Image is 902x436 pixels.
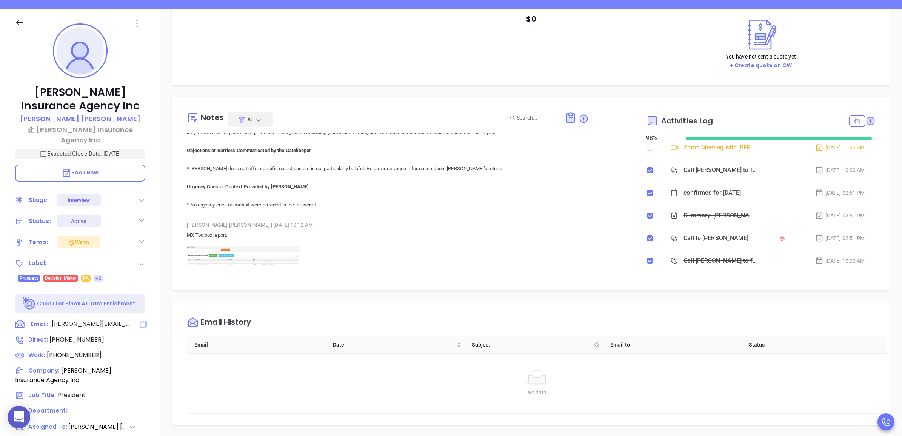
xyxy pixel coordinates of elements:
span: [PERSON_NAME] [PERSON_NAME] [68,422,129,431]
span: Subject [472,340,591,349]
div: Interview [68,194,90,206]
img: Create on CWSell [740,17,781,52]
p: MX Toolbox report: [187,231,588,240]
span: Date [333,340,455,349]
span: +2 [95,274,101,282]
span: Assigned To: [28,423,68,431]
span: Job Title: [28,391,56,399]
div: Notes [201,114,224,121]
p: $ 0 [526,12,536,26]
a: [PERSON_NAME] Insurance Agency Inc [15,125,145,145]
div: No data [193,388,881,397]
span: Work: [28,351,45,359]
b: Urgency Cues or Context Provided by [PERSON_NAME]: [187,184,310,189]
div: Call [PERSON_NAME] to follow up [683,255,757,267]
span: Department: [28,407,67,414]
span: [PERSON_NAME] Insurance Agency Inc [15,366,111,384]
div: Temp: [29,237,48,248]
span: Direct : [28,336,48,344]
p: Check for Binox AI Data Enrichment [37,300,135,308]
div: [PERSON_NAME] [PERSON_NAME] [DATE] 10:12 AM [187,219,588,231]
img: Ai-Enrich-DaqCidB-.svg [23,297,36,310]
th: Date [325,336,464,354]
p: Expected Close Date: [DATE] [15,149,145,159]
div: Zoom Meeting with [PERSON_NAME] [683,142,757,153]
div: [DATE] 02:51 PM [815,211,865,220]
div: Status: [29,216,51,227]
div: Call [PERSON_NAME] to follow up [683,165,757,176]
div: [DATE] 02:51 PM [815,234,865,242]
div: Stage: [29,194,49,206]
div: Call to [PERSON_NAME] [683,233,748,244]
span: [PHONE_NUMBER] [49,335,104,344]
div: confirmed for [DATE] [683,187,741,199]
th: Email [187,336,325,354]
span: Book Now [62,169,99,176]
div: Email History [201,318,251,328]
span: President [57,391,86,399]
img: profile-user [57,27,104,74]
div: [DATE] 02:51 PM [815,189,865,197]
span: Decision Maker [45,274,76,282]
div: Summary: [PERSON_NAME] from [GEOGRAPHIC_DATA] is calling Vegas to confirm [PERSON_NAME]'s availab... [683,210,757,221]
div: Label: [29,257,47,269]
th: Status [741,336,880,354]
div: [DATE] 10:00 AM [815,257,865,265]
div: [DATE] 11:30 AM [815,143,865,152]
p: You have not sent a quote yet [726,52,796,61]
div: 98 % [646,134,677,143]
span: PA [83,274,89,282]
span: Activities Log [661,117,713,125]
span: [PERSON_NAME][EMAIL_ADDRESS][PERSON_NAME][DOMAIN_NAME] [52,319,131,328]
span: | [271,222,272,228]
button: + Create quote on CW [728,61,794,70]
input: Search... [517,114,557,122]
span: Email: [31,319,48,329]
th: Email to [603,336,741,354]
b: Objections or Barriers Communicated by the Gatekeeper: [187,148,312,153]
a: [PERSON_NAME] [PERSON_NAME] [20,114,140,125]
img: 9gyrGEAAAABklEQVQDABgyz9Yn8pmAAAAAAElFTkSuQmCC [187,246,300,288]
div: Active [71,215,86,227]
div: [DATE] 10:00 AM [815,166,865,174]
span: [PHONE_NUMBER] [47,351,102,359]
div: Warm [68,238,89,247]
a: + Create quote on CW [730,62,792,69]
p: [PERSON_NAME] Insurance Agency Inc [15,86,145,113]
span: Company: [28,367,60,374]
span: Prospect [20,274,38,282]
span: All [247,116,253,123]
